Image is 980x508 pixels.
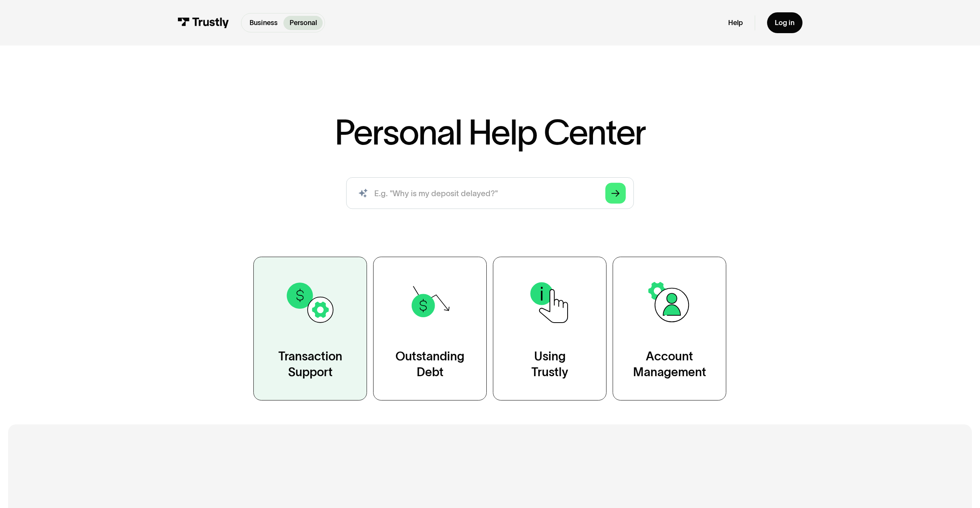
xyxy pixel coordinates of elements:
[283,16,323,30] a: Personal
[346,177,634,209] form: Search
[243,16,283,30] a: Business
[531,348,568,380] div: Using Trustly
[335,115,646,150] h1: Personal Help Center
[250,18,278,28] p: Business
[373,257,487,400] a: OutstandingDebt
[613,257,726,400] a: AccountManagement
[633,348,706,380] div: Account Management
[253,257,367,400] a: TransactionSupport
[278,348,342,380] div: Transaction Support
[767,12,802,33] a: Log in
[346,177,634,209] input: search
[290,18,317,28] p: Personal
[395,348,464,380] div: Outstanding Debt
[775,19,794,27] div: Log in
[178,17,229,28] img: Trustly Logo
[728,19,743,27] a: Help
[493,257,606,400] a: UsingTrustly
